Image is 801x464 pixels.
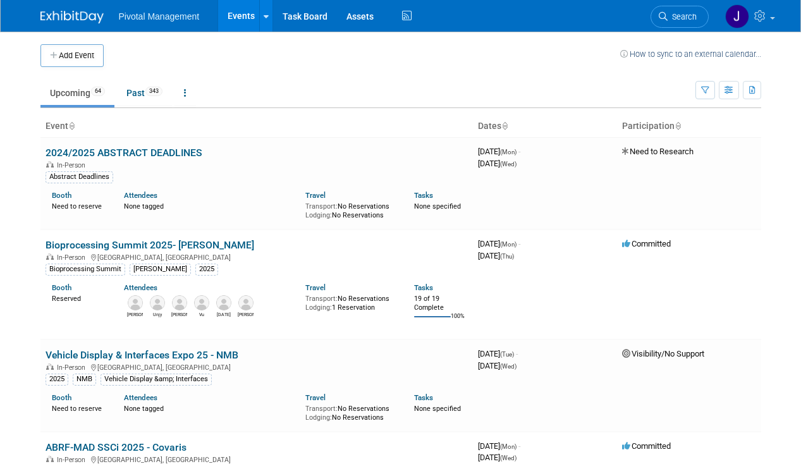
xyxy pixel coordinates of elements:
[651,6,709,28] a: Search
[305,393,326,402] a: Travel
[124,283,157,292] a: Attendees
[52,292,106,303] div: Reserved
[195,264,218,275] div: 2025
[57,253,89,262] span: In-Person
[622,239,671,248] span: Committed
[193,310,209,318] div: Vu Nguyen
[52,200,106,211] div: Need to reserve
[516,349,518,358] span: -
[622,349,704,358] span: Visibility/No Support
[171,310,187,318] div: Traci Haddock
[414,393,433,402] a: Tasks
[305,202,338,211] span: Transport:
[40,11,104,23] img: ExhibitDay
[414,202,461,211] span: None specified
[620,49,761,59] a: How to sync to an external calendar...
[124,191,157,200] a: Attendees
[500,363,517,370] span: (Wed)
[238,295,254,310] img: Kevin LeShane
[473,116,617,137] th: Dates
[500,443,517,450] span: (Mon)
[194,295,209,310] img: Vu Nguyen
[675,121,681,131] a: Sort by Participation Type
[500,149,517,156] span: (Mon)
[46,441,186,453] a: ABRF-MAD SSCi 2025 - Covaris
[73,374,96,385] div: NMB
[150,295,165,310] img: Unjy Park
[451,313,465,330] td: 100%
[172,295,187,310] img: Traci Haddock
[46,374,68,385] div: 2025
[518,239,520,248] span: -
[478,239,520,248] span: [DATE]
[46,253,54,260] img: In-Person Event
[501,121,508,131] a: Sort by Start Date
[305,413,332,422] span: Lodging:
[46,147,202,159] a: 2024/2025 ABSTRACT DEADLINES
[305,211,332,219] span: Lodging:
[668,12,697,21] span: Search
[478,361,517,370] span: [DATE]
[518,441,520,451] span: -
[101,374,212,385] div: Vehicle Display &amp; Interfaces
[478,159,517,168] span: [DATE]
[57,161,89,169] span: In-Person
[478,349,518,358] span: [DATE]
[46,252,468,262] div: [GEOGRAPHIC_DATA], [GEOGRAPHIC_DATA]
[52,402,106,413] div: Need to reserve
[500,253,514,260] span: (Thu)
[130,264,191,275] div: [PERSON_NAME]
[238,310,254,318] div: Kevin LeShane
[52,393,71,402] a: Booth
[46,363,54,370] img: In-Person Event
[478,147,520,156] span: [DATE]
[305,292,395,312] div: No Reservations 1 Reservation
[46,349,238,361] a: Vehicle Display & Interfaces Expo 25 - NMB
[478,251,514,260] span: [DATE]
[52,283,71,292] a: Booth
[216,295,231,310] img: Raja Srinivas
[40,116,473,137] th: Event
[414,283,433,292] a: Tasks
[617,116,761,137] th: Participation
[117,81,172,105] a: Past343
[46,239,254,251] a: Bioprocessing Summit 2025- [PERSON_NAME]
[149,310,165,318] div: Unjy Park
[52,191,71,200] a: Booth
[57,363,89,372] span: In-Person
[305,283,326,292] a: Travel
[305,191,326,200] a: Travel
[478,441,520,451] span: [DATE]
[46,454,468,464] div: [GEOGRAPHIC_DATA], [GEOGRAPHIC_DATA]
[91,87,105,96] span: 64
[46,456,54,462] img: In-Person Event
[46,362,468,372] div: [GEOGRAPHIC_DATA], [GEOGRAPHIC_DATA]
[414,295,468,312] div: 19 of 19 Complete
[305,303,332,312] span: Lodging:
[414,191,433,200] a: Tasks
[127,310,143,318] div: Omar El-Ghouch
[622,441,671,451] span: Committed
[414,405,461,413] span: None specified
[40,81,114,105] a: Upcoming64
[216,310,231,318] div: Raja Srinivas
[124,200,296,211] div: None tagged
[305,402,395,422] div: No Reservations No Reservations
[46,161,54,168] img: In-Person Event
[725,4,749,28] img: Jessica Gatton
[124,402,296,413] div: None tagged
[46,264,125,275] div: Bioprocessing Summit
[145,87,162,96] span: 343
[124,393,157,402] a: Attendees
[500,161,517,168] span: (Wed)
[128,295,143,310] img: Omar El-Ghouch
[500,455,517,461] span: (Wed)
[305,405,338,413] span: Transport:
[40,44,104,67] button: Add Event
[500,241,517,248] span: (Mon)
[57,456,89,464] span: In-Person
[518,147,520,156] span: -
[478,453,517,462] span: [DATE]
[500,351,514,358] span: (Tue)
[68,121,75,131] a: Sort by Event Name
